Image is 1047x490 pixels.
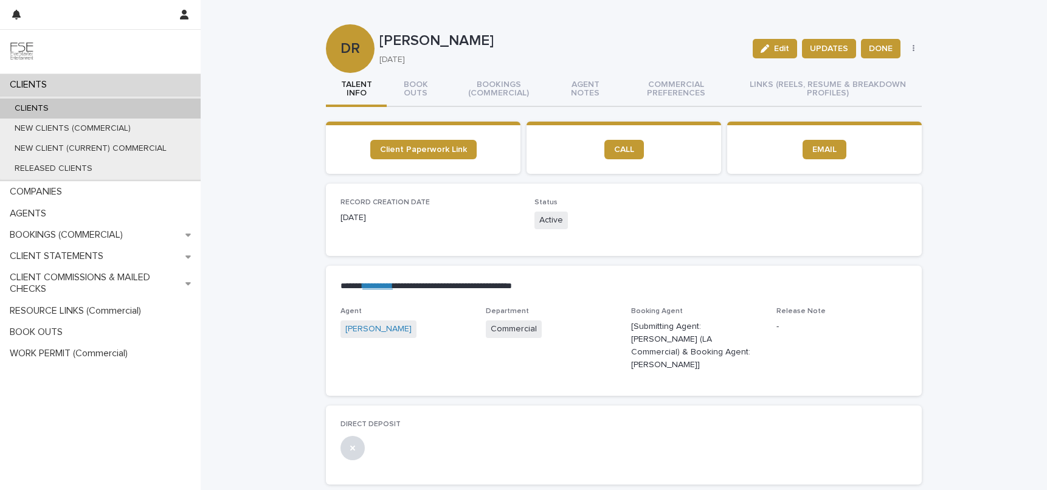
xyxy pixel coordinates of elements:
button: Edit [753,39,797,58]
p: CLIENT COMMISSIONS & MAILED CHECKS [5,272,185,295]
p: [DATE] [379,55,738,65]
a: [PERSON_NAME] [345,323,412,336]
p: WORK PERMIT (Commercial) [5,348,137,359]
p: [PERSON_NAME] [379,32,743,50]
span: DIRECT DEPOSIT [340,421,401,428]
button: LINKS (REELS, RESUME & BREAKDOWN PROFILES) [734,73,922,107]
button: BOOKINGS (COMMERCIAL) [445,73,553,107]
button: BOOK OUTS [387,73,445,107]
p: CLIENTS [5,79,57,91]
span: RECORD CREATION DATE [340,199,430,206]
span: CALL [614,145,634,154]
button: DONE [861,39,900,58]
a: Client Paperwork Link [370,140,477,159]
span: EMAIL [812,145,837,154]
span: Commercial [486,320,542,338]
span: Client Paperwork Link [380,145,467,154]
span: Department [486,308,529,315]
p: - [776,320,907,333]
p: CLIENT STATEMENTS [5,250,113,262]
span: Edit [774,44,789,53]
span: Booking Agent [631,308,683,315]
button: AGENT NOTES [553,73,618,107]
p: RESOURCE LINKS (Commercial) [5,305,151,317]
p: [DATE] [340,212,520,224]
button: UPDATES [802,39,856,58]
a: EMAIL [803,140,846,159]
p: CLIENTS [5,103,58,114]
p: BOOKINGS (COMMERCIAL) [5,229,133,241]
p: BOOK OUTS [5,326,72,338]
span: Release Note [776,308,826,315]
p: NEW CLIENTS (COMMERCIAL) [5,123,140,134]
p: AGENTS [5,208,56,219]
span: Status [534,199,558,206]
p: NEW CLIENT (CURRENT) COMMERCIAL [5,143,176,154]
p: RELEASED CLIENTS [5,164,102,174]
a: CALL [604,140,644,159]
button: COMMERCIAL PREFERENCES [618,73,734,107]
span: Agent [340,308,362,315]
span: Active [534,212,568,229]
p: COMPANIES [5,186,72,198]
button: TALENT INFO [326,73,387,107]
span: UPDATES [810,43,848,55]
p: [Submitting Agent: [PERSON_NAME] (LA Commercial) & Booking Agent: [PERSON_NAME]] [631,320,762,371]
img: 9JgRvJ3ETPGCJDhvPVA5 [10,40,34,64]
span: DONE [869,43,893,55]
